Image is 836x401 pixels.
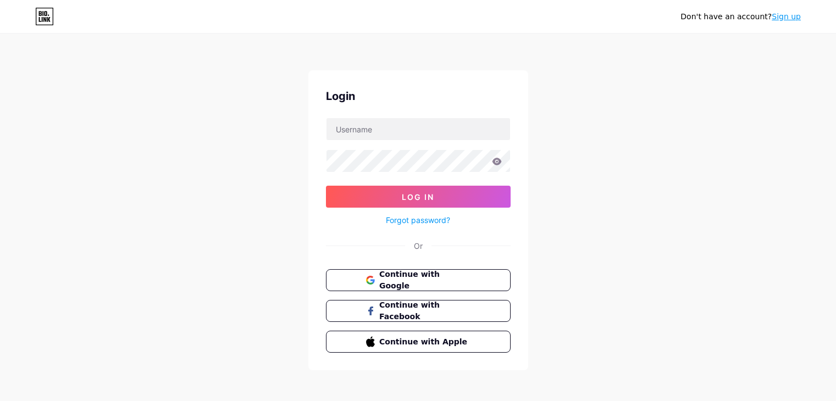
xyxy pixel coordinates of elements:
[326,300,511,322] button: Continue with Facebook
[379,269,470,292] span: Continue with Google
[326,118,510,140] input: Username
[680,11,801,23] div: Don't have an account?
[326,88,511,104] div: Login
[326,269,511,291] button: Continue with Google
[772,12,801,21] a: Sign up
[402,192,434,202] span: Log In
[414,240,423,252] div: Or
[386,214,450,226] a: Forgot password?
[326,331,511,353] button: Continue with Apple
[379,336,470,348] span: Continue with Apple
[379,299,470,322] span: Continue with Facebook
[326,186,511,208] button: Log In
